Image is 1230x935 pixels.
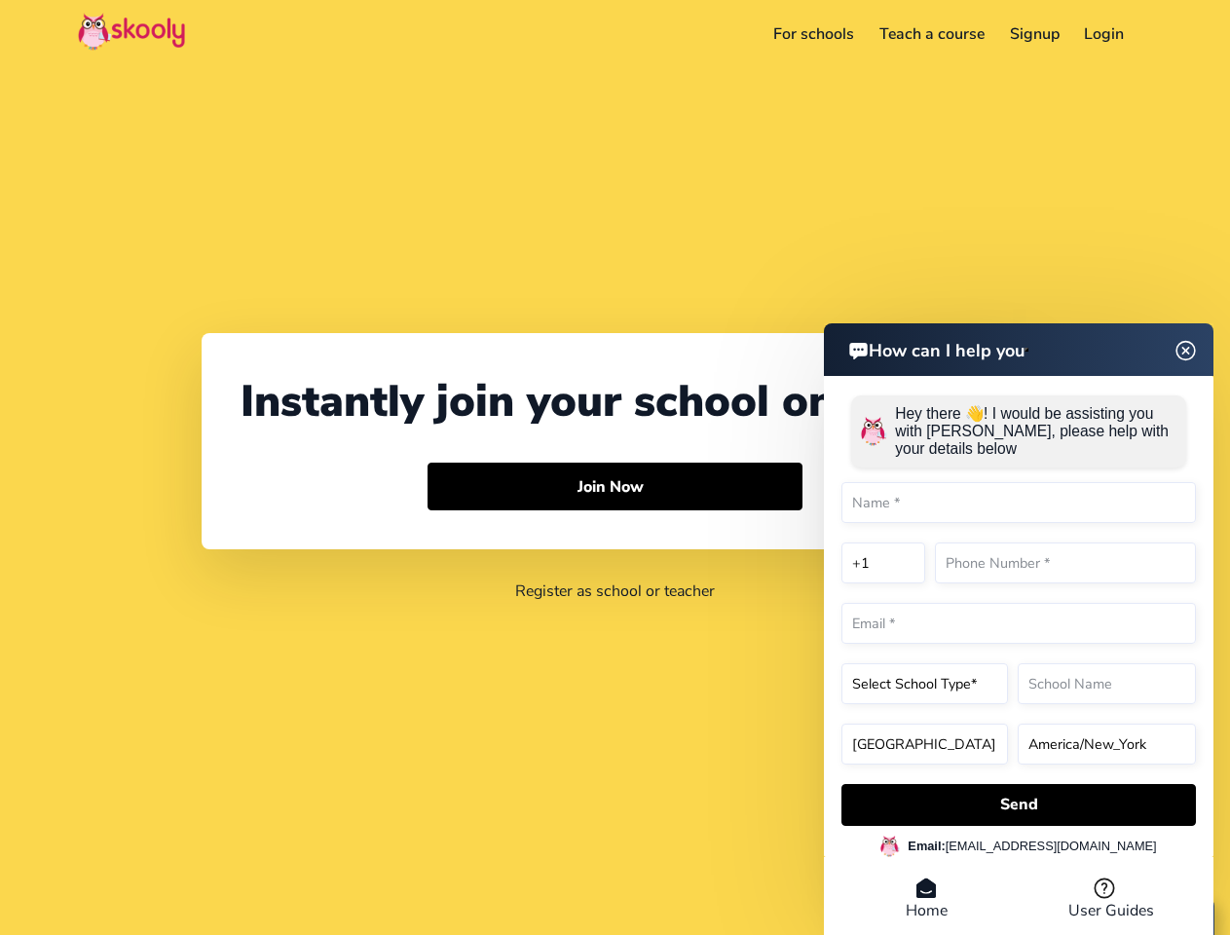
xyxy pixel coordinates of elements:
button: Join Now [428,463,802,511]
a: Teach a course [867,19,997,50]
a: Signup [997,19,1072,50]
a: Login [1071,19,1137,50]
div: Instantly join your school on Skooly [241,372,990,431]
a: For schools [762,19,868,50]
a: Register as school or teacher [515,580,715,602]
img: Skooly [78,13,185,51]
